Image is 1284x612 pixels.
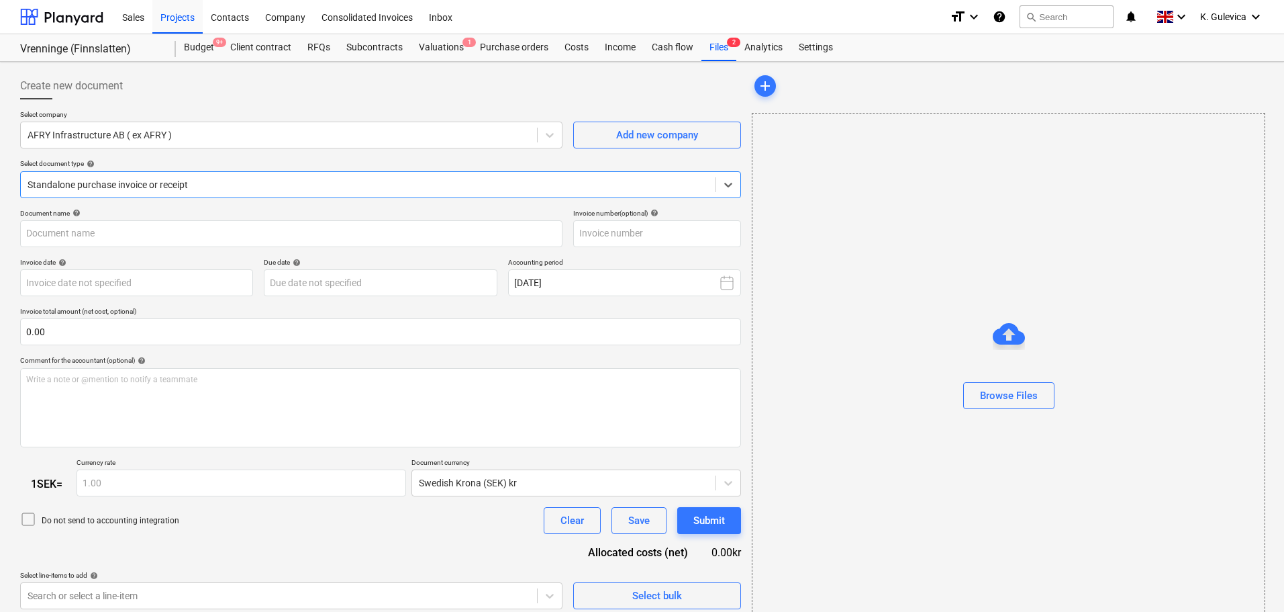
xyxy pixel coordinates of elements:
div: Comment for the accountant (optional) [20,356,741,365]
i: keyboard_arrow_down [1173,9,1189,25]
i: keyboard_arrow_down [966,9,982,25]
div: Files [701,34,736,61]
span: help [70,209,81,217]
div: Invoice date [20,258,253,267]
input: Invoice total amount (net cost, optional) [20,318,741,345]
div: Invoice number (optional) [573,209,741,218]
span: 2 [727,38,740,47]
a: Client contract [222,34,299,61]
input: Document name [20,220,562,247]
div: Clear [560,512,584,529]
a: Budget9+ [176,34,222,61]
i: keyboard_arrow_down [1248,9,1264,25]
input: Due date not specified [264,269,497,296]
a: Settings [791,34,841,61]
input: Invoice number [573,220,741,247]
a: Cash flow [644,34,701,61]
a: Subcontracts [338,34,411,61]
span: help [648,209,658,217]
div: Select document type [20,159,741,168]
a: Files2 [701,34,736,61]
div: Select line-items to add [20,571,562,580]
a: Purchase orders [472,34,556,61]
a: Valuations1 [411,34,472,61]
i: notifications [1124,9,1138,25]
a: RFQs [299,34,338,61]
button: Submit [677,507,741,534]
div: Valuations [411,34,472,61]
button: Search [1020,5,1114,28]
span: help [135,357,146,365]
span: Create new document [20,78,123,94]
i: Knowledge base [993,9,1006,25]
span: search [1026,11,1036,22]
button: Save [611,507,666,534]
span: help [87,572,98,580]
div: Allocated costs (net) [566,545,709,560]
div: Due date [264,258,497,267]
iframe: Chat Widget [1217,548,1284,612]
div: Budget [176,34,222,61]
input: Invoice date not specified [20,269,253,296]
p: Accounting period [508,258,741,269]
span: help [84,160,95,168]
p: Currency rate [77,458,406,470]
div: Browse Files [980,387,1038,404]
a: Income [597,34,644,61]
p: Invoice total amount (net cost, optional) [20,307,741,318]
button: Select bulk [573,582,741,609]
div: Submit [693,512,725,529]
span: K. Gulevica [1200,11,1246,22]
span: 9+ [213,38,226,47]
p: Select company [20,110,562,122]
p: Document currency [411,458,741,470]
span: help [56,259,66,267]
button: [DATE] [508,269,741,296]
i: format_size [950,9,966,25]
a: Analytics [736,34,791,61]
div: Document name [20,209,562,218]
div: Add new company [616,126,698,144]
span: add [757,78,773,94]
p: Do not send to accounting integration [42,515,179,527]
div: Save [628,512,650,529]
div: Select bulk [632,587,682,605]
div: Vrenninge (Finnslatten) [20,42,160,56]
button: Clear [544,507,601,534]
div: 1 SEK = [20,478,77,490]
button: Browse Files [963,382,1054,409]
div: 0.00kr [709,545,741,560]
span: help [290,259,301,267]
span: 1 [462,38,476,47]
button: Add new company [573,122,741,148]
a: Costs [556,34,597,61]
